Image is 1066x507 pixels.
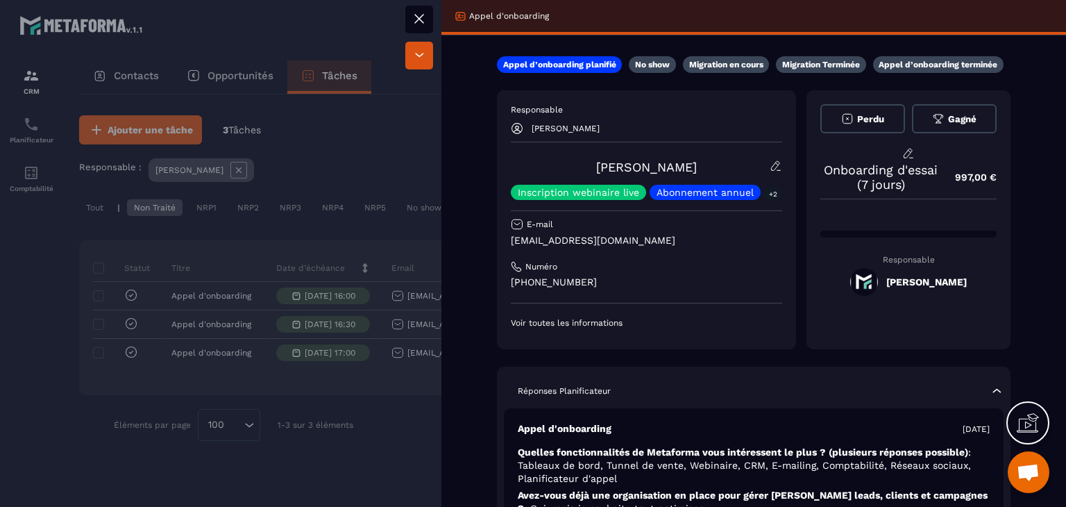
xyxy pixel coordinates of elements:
p: Numéro [525,261,557,272]
p: Réponses Planificateur [518,385,611,397]
p: E-mail [527,219,553,230]
p: Appel d’onboarding planifié [503,59,616,70]
p: Appel d’onboarding terminée [879,59,997,70]
p: +2 [764,187,782,201]
p: [PERSON_NAME] [532,124,600,133]
p: Migration Terminée [782,59,860,70]
a: Ouvrir le chat [1008,451,1049,493]
p: No show [635,59,670,70]
p: Onboarding d'essai (7 jours) [820,163,941,192]
span: : Tableaux de bord, Tunnel de vente, Webinaire, CRM, E-mailing, Comptabilité, Réseaux sociaux, Pl... [518,447,971,484]
p: [EMAIL_ADDRESS][DOMAIN_NAME] [511,234,782,247]
p: Quelles fonctionnalités de Metaforma vous intéressent le plus ? (plusieurs réponses possible) [518,446,990,485]
p: Appel d'onboarding [469,10,549,22]
p: Migration en cours [689,59,763,70]
p: Responsable [820,255,997,265]
p: Inscription webinaire live [518,188,639,197]
span: Gagné [948,114,976,124]
span: Perdu [857,114,884,124]
h5: [PERSON_NAME] [886,276,967,288]
button: Gagné [912,104,997,133]
button: Perdu [820,104,905,133]
p: Voir toutes les informations [511,317,782,329]
a: [PERSON_NAME] [596,160,697,174]
p: Appel d'onboarding [518,422,611,435]
p: Responsable [511,104,782,115]
p: Abonnement annuel [657,188,754,197]
p: [PHONE_NUMBER] [511,276,782,289]
p: [DATE] [963,424,990,435]
p: 997,00 € [941,164,997,191]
